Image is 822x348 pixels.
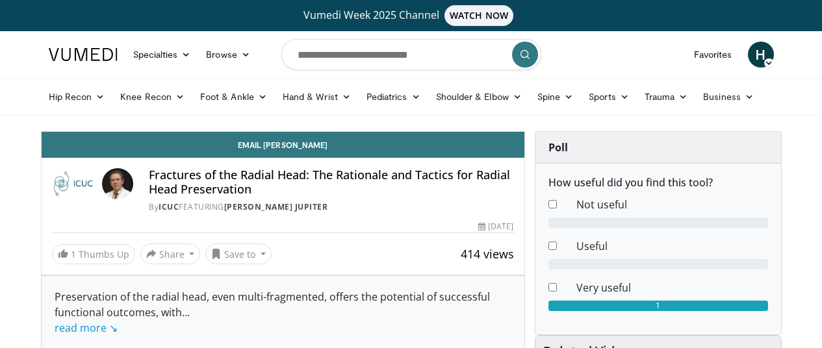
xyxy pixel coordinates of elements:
a: Hip Recon [41,84,113,110]
a: Trauma [637,84,696,110]
a: read more ↘ [55,321,118,335]
a: Sports [581,84,637,110]
span: 414 views [461,246,514,262]
input: Search topics, interventions [281,39,541,70]
dd: Very useful [567,280,778,295]
strong: Poll [548,140,568,155]
a: 1 Thumbs Up [52,244,135,264]
span: ... [55,305,190,335]
a: Favorites [686,42,740,68]
a: Business [695,84,762,110]
a: Foot & Ankle [192,84,275,110]
a: Spine [530,84,581,110]
span: WATCH NOW [444,5,513,26]
div: By FEATURING [149,201,513,213]
a: Specialties [125,42,199,68]
div: 1 [548,301,768,311]
img: VuMedi Logo [49,48,118,61]
a: Vumedi Week 2025 ChannelWATCH NOW [51,5,772,26]
a: Browse [198,42,258,68]
a: Email [PERSON_NAME] [42,132,524,158]
a: Hand & Wrist [275,84,359,110]
dd: Useful [567,238,778,254]
a: ICUC [159,201,179,212]
a: Knee Recon [112,84,192,110]
img: Avatar [102,168,133,199]
div: [DATE] [478,221,513,232]
a: Shoulder & Elbow [428,84,530,110]
img: ICUC [52,168,97,199]
div: Preservation of the radial head, even multi-fragmented, offers the potential of successful functi... [55,289,511,336]
h6: How useful did you find this tool? [548,177,768,189]
button: Share [140,243,201,264]
h4: Fractures of the Radial Head: The Rationale and Tactics for Radial Head Preservation [149,168,513,196]
dd: Not useful [567,197,778,212]
a: Pediatrics [359,84,428,110]
a: H [748,42,774,68]
a: [PERSON_NAME] Jupiter [224,201,328,212]
button: Save to [205,243,272,264]
span: 1 [71,248,76,260]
